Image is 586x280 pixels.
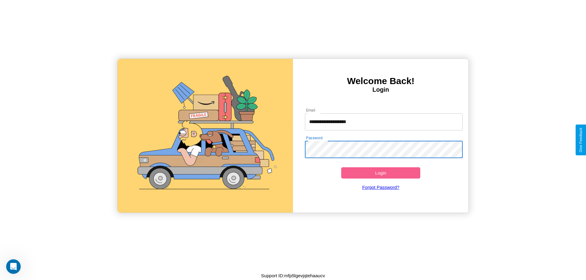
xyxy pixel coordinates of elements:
[302,179,460,196] a: Forgot Password?
[306,108,316,113] label: Email
[6,259,21,274] iframe: Intercom live chat
[293,86,468,93] h4: Login
[306,135,322,140] label: Password
[293,76,468,86] h3: Welcome Back!
[118,59,293,213] img: gif
[579,128,583,152] div: Give Feedback
[341,167,420,179] button: Login
[261,271,325,280] p: Support ID: mfp5lgevjqtehaaucv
